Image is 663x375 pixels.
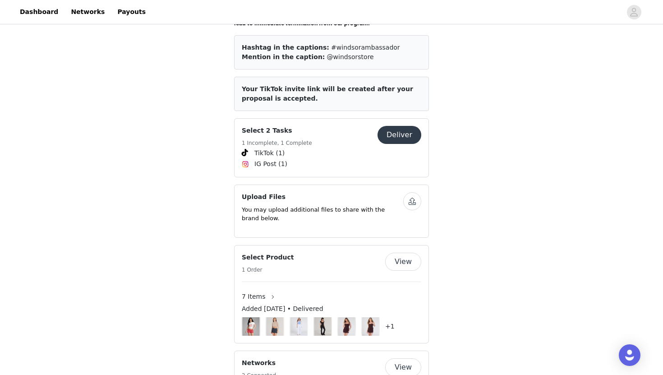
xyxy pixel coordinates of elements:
img: On The Go High-Rise Crepe Trouser Pants [290,317,307,336]
span: Mention in the caption: [242,53,325,60]
h4: Networks [242,358,276,368]
img: Cantina Time Crop Graphic Tee [243,317,259,336]
span: @windsorstore [327,53,374,60]
span: Added [DATE] • Delivered [242,304,323,314]
h4: Select 2 Tasks [242,126,312,135]
span: IG Post (1) [254,159,287,169]
button: View [385,253,421,271]
div: Select 2 Tasks [234,118,429,177]
h4: Upload Files [242,192,403,202]
div: Select Product [234,245,429,343]
img: Image Background Blur [361,315,380,338]
span: TikTok (1) [254,148,285,158]
span: #windsorambassador [331,44,400,51]
span: Content that uses music must use sounds that are for commercial use and royalty free. Copyrighted... [234,2,425,27]
a: Networks [65,2,110,22]
h4: +1 [385,322,395,331]
div: avatar [630,5,638,19]
img: Image Background Blur [313,315,332,338]
h5: 1 Incomplete, 1 Complete [242,139,312,147]
button: Deliver [378,126,421,144]
img: Image Background Blur [266,315,284,338]
div: Open Intercom Messenger [619,344,640,366]
h5: 1 Order [242,266,294,274]
img: Instagram Icon [242,161,249,168]
p: You may upload additional files to share with the brand below. [242,205,403,223]
a: Payouts [112,2,151,22]
img: Image Background Blur [242,315,260,338]
a: Dashboard [14,2,64,22]
img: Preppy Fave Striped Knit Turtleneck Top [267,317,283,336]
img: Stylish Strut Seamless Knit Flared Leg Catsuit [314,317,331,336]
span: Hashtag in the captions: [242,44,329,51]
img: Set For Perfection Slit Ponte Skort [362,317,378,336]
img: Set For Perfection Button Ponte Vest [338,317,355,336]
span: 7 Items [242,292,266,301]
span: Your TikTok invite link will be created after your proposal is accepted. [242,85,413,102]
img: Image Background Blur [290,315,308,338]
img: Image Background Blur [337,315,356,338]
h4: Select Product [242,253,294,262]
